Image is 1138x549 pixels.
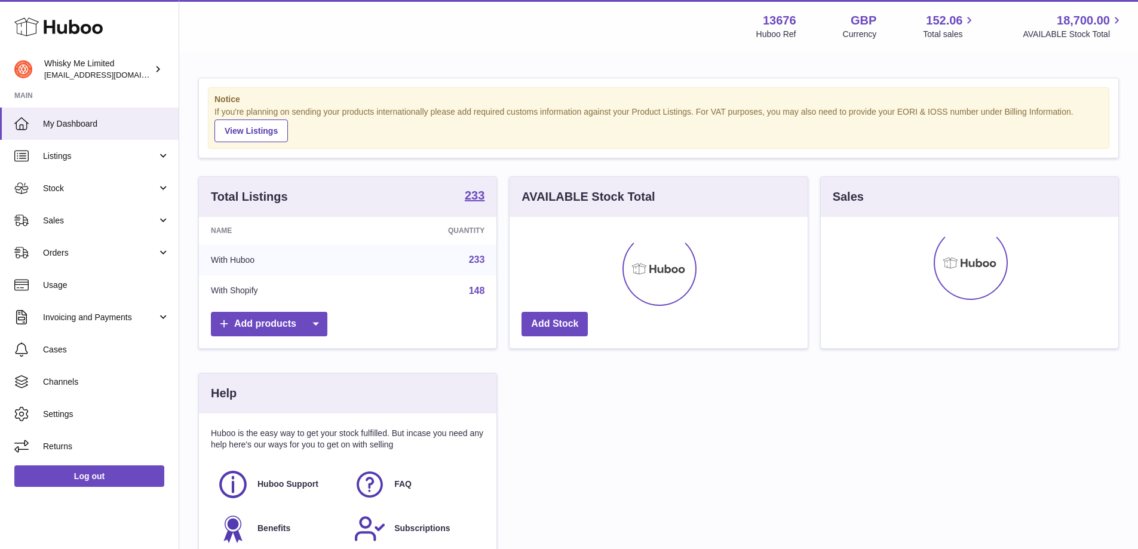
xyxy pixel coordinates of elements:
[43,183,157,194] span: Stock
[199,217,360,244] th: Name
[44,70,176,79] span: [EMAIL_ADDRESS][DOMAIN_NAME]
[851,13,876,29] strong: GBP
[469,286,485,296] a: 148
[257,479,318,490] span: Huboo Support
[43,312,157,323] span: Invoicing and Payments
[214,106,1103,142] div: If you're planning on sending your products internationally please add required customs informati...
[44,58,152,81] div: Whisky Me Limited
[211,385,237,401] h3: Help
[394,479,412,490] span: FAQ
[522,312,588,336] a: Add Stock
[43,280,170,291] span: Usage
[43,409,170,420] span: Settings
[43,344,170,355] span: Cases
[756,29,796,40] div: Huboo Ref
[522,189,655,205] h3: AVAILABLE Stock Total
[14,60,32,78] img: hello@whisky-me.com
[43,441,170,452] span: Returns
[926,13,962,29] span: 152.06
[465,189,484,204] a: 233
[211,189,288,205] h3: Total Listings
[833,189,864,205] h3: Sales
[217,513,342,545] a: Benefits
[469,254,485,265] a: 233
[923,13,976,40] a: 152.06 Total sales
[354,513,478,545] a: Subscriptions
[199,244,360,275] td: With Huboo
[43,215,157,226] span: Sales
[211,428,484,450] p: Huboo is the easy way to get your stock fulfilled. But incase you need any help here's our ways f...
[217,468,342,501] a: Huboo Support
[43,118,170,130] span: My Dashboard
[1023,29,1124,40] span: AVAILABLE Stock Total
[1057,13,1110,29] span: 18,700.00
[465,189,484,201] strong: 233
[843,29,877,40] div: Currency
[354,468,478,501] a: FAQ
[211,312,327,336] a: Add products
[1023,13,1124,40] a: 18,700.00 AVAILABLE Stock Total
[763,13,796,29] strong: 13676
[43,376,170,388] span: Channels
[257,523,290,534] span: Benefits
[360,217,497,244] th: Quantity
[214,119,288,142] a: View Listings
[43,151,157,162] span: Listings
[14,465,164,487] a: Log out
[199,275,360,306] td: With Shopify
[394,523,450,534] span: Subscriptions
[43,247,157,259] span: Orders
[923,29,976,40] span: Total sales
[214,94,1103,105] strong: Notice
